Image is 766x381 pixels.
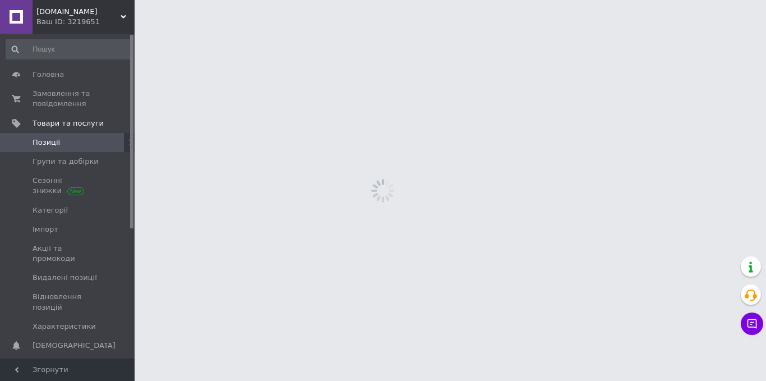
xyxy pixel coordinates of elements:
div: Ваш ID: 3219651 [36,17,135,27]
span: Категорії [33,205,68,215]
span: Видалені позиції [33,273,97,283]
input: Пошук [6,39,132,59]
span: Відновлення позицій [33,292,104,312]
span: Імпорт [33,224,58,235]
span: [DEMOGRAPHIC_DATA] [33,341,116,351]
span: Shkarpetku.com.ua [36,7,121,17]
span: Головна [33,70,64,80]
button: Чат з покупцем [741,313,763,335]
span: Позиції [33,137,60,148]
span: Замовлення та повідомлення [33,89,104,109]
span: Групи та добірки [33,157,99,167]
span: Сезонні знижки [33,176,104,196]
span: Характеристики [33,322,96,332]
span: Товари та послуги [33,118,104,128]
span: Акції та промокоди [33,244,104,264]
